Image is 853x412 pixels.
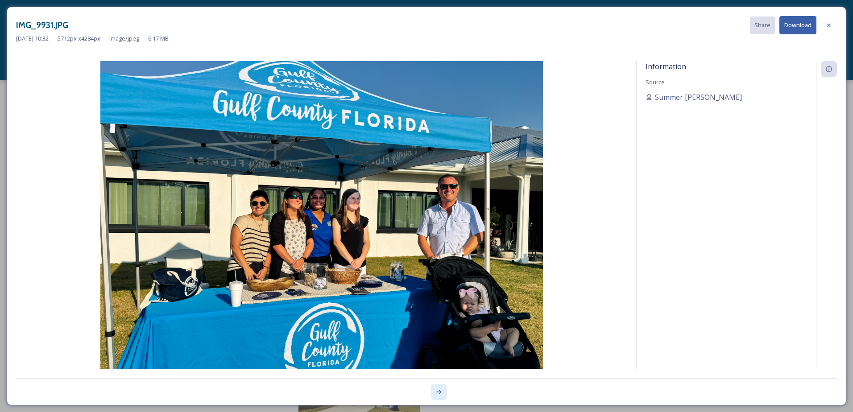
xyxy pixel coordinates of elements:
[646,78,665,86] span: Source
[779,16,816,34] button: Download
[16,19,68,32] h3: IMG_9931.JPG
[750,16,775,34] button: Share
[58,34,100,43] span: 5712 px x 4284 px
[646,62,686,71] span: Information
[655,92,742,103] span: Summer [PERSON_NAME]
[16,61,627,393] img: IMG_9931.JPG
[148,34,169,43] span: 6.17 MB
[16,34,49,43] span: [DATE] 10:32
[109,34,139,43] span: image/jpeg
